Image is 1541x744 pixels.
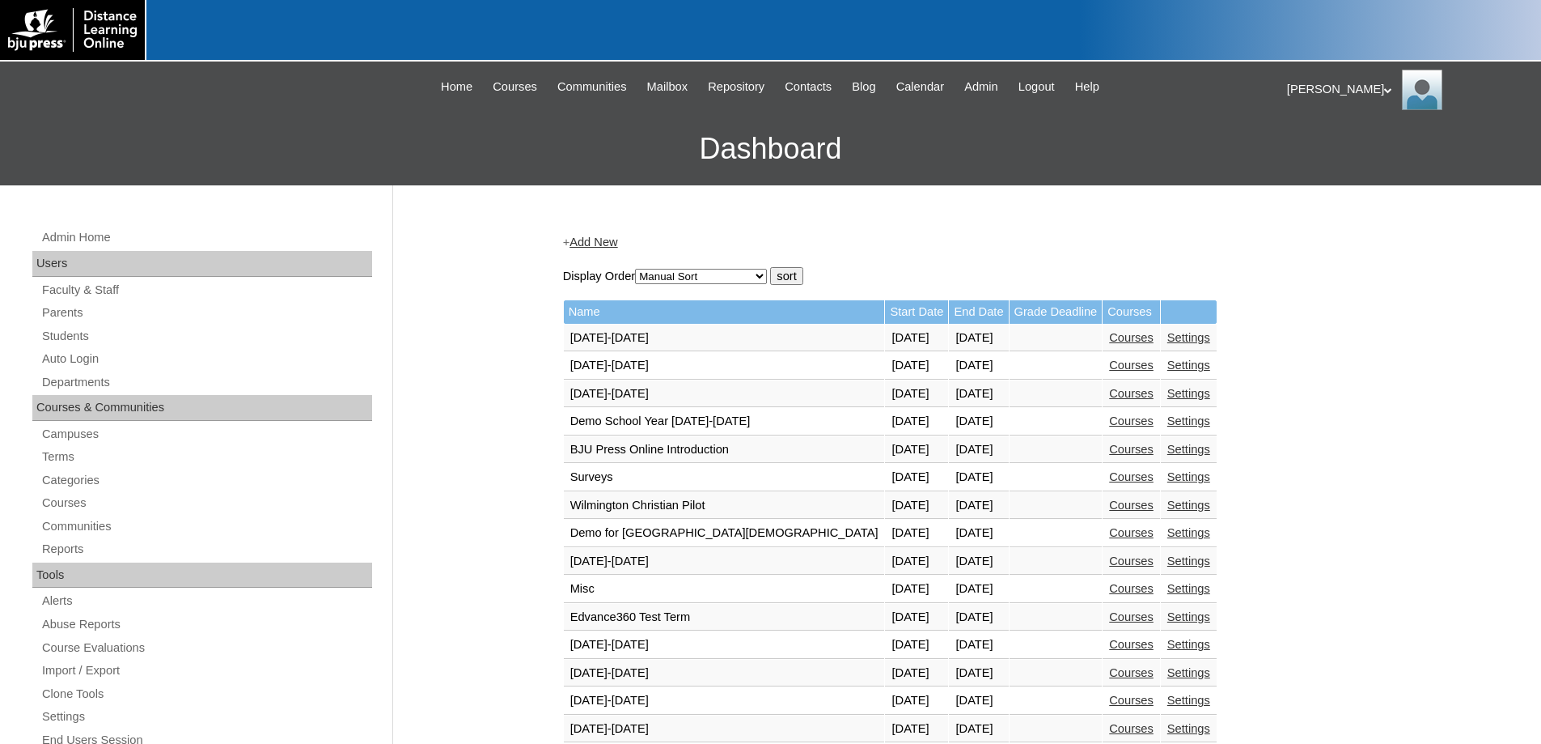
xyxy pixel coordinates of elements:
[564,492,885,520] td: Wilmington Christian Pilot
[1167,555,1210,568] a: Settings
[563,267,1364,285] form: Display Order
[40,303,372,323] a: Parents
[40,227,372,248] a: Admin Home
[949,548,1008,576] td: [DATE]
[885,687,948,715] td: [DATE]
[885,631,948,659] td: [DATE]
[1167,359,1210,372] a: Settings
[949,660,1008,687] td: [DATE]
[564,352,885,380] td: [DATE]-[DATE]
[441,78,472,96] span: Home
[32,251,372,277] div: Users
[885,381,948,408] td: [DATE]
[40,349,372,369] a: Auto Login
[564,464,885,491] td: Surveys
[949,352,1008,380] td: [DATE]
[1109,470,1154,483] a: Courses
[949,381,1008,408] td: [DATE]
[40,707,372,727] a: Settings
[1109,555,1154,568] a: Courses
[949,520,1008,547] td: [DATE]
[563,234,1364,251] div: +
[1010,300,1103,324] td: Grade Deadline
[40,470,372,491] a: Categories
[32,395,372,421] div: Courses & Communities
[40,493,372,513] a: Courses
[40,684,372,704] a: Clone Tools
[1167,582,1210,595] a: Settings
[1167,470,1210,483] a: Settings
[1109,331,1154,344] a: Courses
[885,660,948,687] td: [DATE]
[1109,722,1154,735] a: Courses
[1010,78,1063,96] a: Logout
[1109,443,1154,456] a: Courses
[949,325,1008,352] td: [DATE]
[40,280,372,300] a: Faculty & Staff
[1109,666,1154,679] a: Courses
[1109,526,1154,539] a: Courses
[885,492,948,520] td: [DATE]
[40,424,372,444] a: Campuses
[564,548,885,576] td: [DATE]-[DATE]
[8,8,137,52] img: logo-white.png
[1075,78,1099,96] span: Help
[885,325,948,352] td: [DATE]
[1167,610,1210,623] a: Settings
[639,78,696,96] a: Mailbox
[564,576,885,603] td: Misc
[1109,694,1154,707] a: Courses
[1167,694,1210,707] a: Settings
[564,660,885,687] td: [DATE]-[DATE]
[493,78,537,96] span: Courses
[777,78,840,96] a: Contacts
[885,436,948,464] td: [DATE]
[1167,415,1210,427] a: Settings
[949,436,1008,464] td: [DATE]
[1167,638,1210,651] a: Settings
[40,661,372,681] a: Import / Export
[885,548,948,576] td: [DATE]
[1167,499,1210,512] a: Settings
[564,604,885,631] td: Edvance360 Test Term
[852,78,875,96] span: Blog
[964,78,998,96] span: Admin
[40,447,372,467] a: Terms
[40,517,372,537] a: Communities
[1167,331,1210,344] a: Settings
[885,300,948,324] td: Start Date
[40,638,372,658] a: Course Evaluations
[564,687,885,715] td: [DATE]-[DATE]
[885,576,948,603] td: [DATE]
[949,464,1008,491] td: [DATE]
[1109,638,1154,651] a: Courses
[956,78,1006,96] a: Admin
[1167,722,1210,735] a: Settings
[949,492,1008,520] td: [DATE]
[1167,443,1210,456] a: Settings
[1287,70,1525,110] div: [PERSON_NAME]
[564,436,885,464] td: BJU Press Online Introduction
[785,78,832,96] span: Contacts
[569,236,617,249] a: Add New
[949,631,1008,659] td: [DATE]
[40,591,372,611] a: Alerts
[885,464,948,491] td: [DATE]
[485,78,545,96] a: Courses
[1103,300,1160,324] td: Courses
[888,78,952,96] a: Calendar
[844,78,883,96] a: Blog
[549,78,635,96] a: Communities
[1167,387,1210,400] a: Settings
[1018,78,1055,96] span: Logout
[8,113,1533,185] h3: Dashboard
[564,381,885,408] td: [DATE]-[DATE]
[949,408,1008,436] td: [DATE]
[40,614,372,635] a: Abuse Reports
[708,78,764,96] span: Repository
[885,716,948,743] td: [DATE]
[885,408,948,436] td: [DATE]
[949,687,1008,715] td: [DATE]
[433,78,481,96] a: Home
[896,78,944,96] span: Calendar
